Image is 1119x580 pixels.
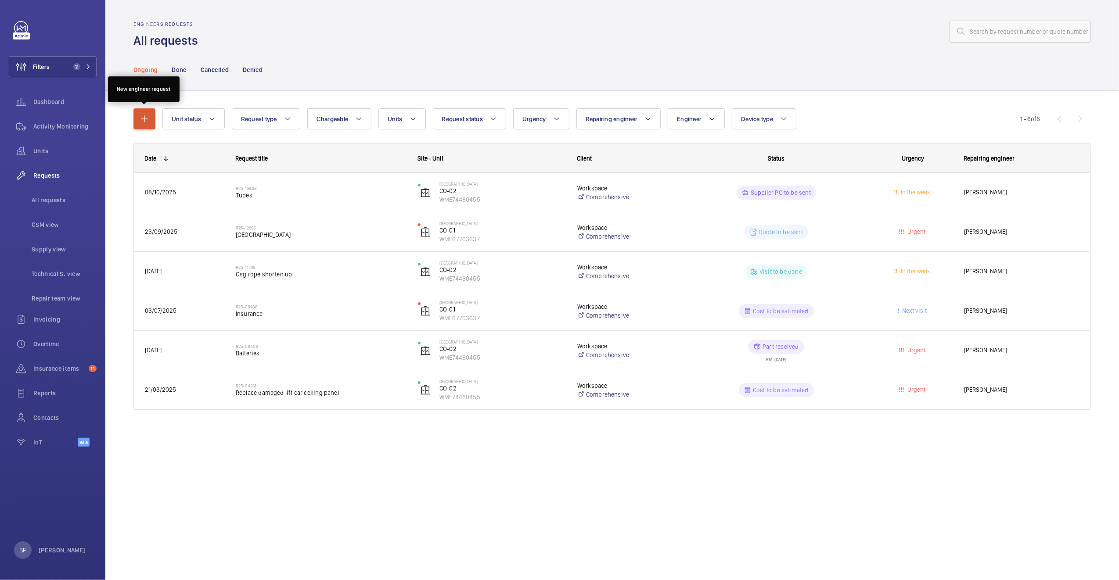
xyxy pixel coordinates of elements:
p: WME74480455 [439,353,566,362]
p: CO-02 [439,344,566,353]
h2: R25-04231 [236,383,407,388]
span: [DATE] [145,268,162,275]
span: Request type [241,115,277,122]
span: 11 [89,365,97,372]
span: Technical S. view [32,269,97,278]
span: of [1031,115,1036,122]
img: elevator.svg [420,345,431,356]
span: Contacts [33,413,97,422]
p: BF [19,546,26,555]
img: elevator.svg [420,306,431,316]
span: Insurance items [33,364,85,373]
div: Date [144,155,156,162]
button: Request type [232,108,300,129]
span: [GEOGRAPHIC_DATA] [236,230,407,239]
button: Filters2 [9,56,97,77]
span: Urgent [906,228,925,235]
p: Visit to be done [759,267,802,276]
p: Quote to be sent [759,228,803,236]
span: Unit status [172,115,201,122]
span: Urgent [906,386,925,393]
span: [DATE] [145,347,162,354]
div: New engineer request [117,85,171,93]
p: Workspace [577,263,680,272]
span: Engineer [677,115,702,122]
h2: Engineers requests [133,21,203,27]
span: Overtime [33,340,97,348]
span: [PERSON_NAME] [964,187,1079,197]
p: Cancelled [201,65,229,74]
a: Comprehensive [577,390,680,399]
span: 1 - 6 6 [1020,116,1040,122]
span: CSM view [32,220,97,229]
p: [GEOGRAPHIC_DATA] [439,260,566,265]
span: Next visit [901,307,927,314]
p: CO-01 [439,226,566,235]
p: WME74480455 [439,274,566,283]
span: Reports [33,389,97,397]
p: WME74480455 [439,195,566,204]
img: elevator.svg [420,266,431,277]
h2: R25-08988 [236,304,407,309]
button: Chargeable [307,108,372,129]
span: Activity Monitoring [33,122,97,131]
img: elevator.svg [420,187,431,198]
p: [GEOGRAPHIC_DATA] [439,339,566,344]
button: Unit status [162,108,225,129]
span: Osg rope shorten up [236,270,407,279]
span: Urgency [522,115,546,122]
span: [PERSON_NAME] [964,385,1079,395]
p: [GEOGRAPHIC_DATA] [439,379,566,384]
p: WME67703637 [439,235,566,243]
span: Repairing engineer [964,155,1015,162]
p: Workspace [577,223,680,232]
p: Denied [243,65,263,74]
span: IoT [33,438,78,447]
p: [PERSON_NAME] [39,546,86,555]
span: In the week [899,268,930,275]
p: CO-02 [439,265,566,274]
p: Ongoing [133,65,158,74]
h2: R25-12695 [236,225,407,230]
p: Done [172,65,186,74]
a: Comprehensive [577,311,680,320]
span: Batteries [236,349,407,358]
span: 2 [73,63,80,70]
a: Comprehensive [577,193,680,201]
a: Comprehensive [577,272,680,280]
span: Request title [235,155,268,162]
p: CO-02 [439,384,566,393]
span: Replace damaged lift car ceiling panel [236,388,407,397]
p: [GEOGRAPHIC_DATA] [439,221,566,226]
span: [PERSON_NAME] [964,227,1079,237]
span: Chargeable [317,115,349,122]
img: elevator.svg [420,227,431,237]
h2: R25-08408 [236,344,407,349]
span: Tubes [236,191,407,200]
img: elevator.svg [420,385,431,395]
a: Comprehensive [577,232,680,241]
span: Beta [78,438,90,447]
h2: R25-11739 [236,265,407,270]
span: Units [33,147,97,155]
span: Site - Unit [417,155,443,162]
span: Dashboard [33,97,97,106]
div: ETA: [DATE] [766,354,787,362]
p: Cost to be estimated [753,307,809,315]
button: Device type [732,108,796,129]
span: 03/07/2025 [145,307,176,314]
p: Supplier PO to be sent [751,188,811,197]
p: Workspace [577,302,680,311]
span: Filters [33,62,50,71]
span: Insurance [236,309,407,318]
p: Part received [763,342,799,351]
p: Workspace [577,342,680,351]
p: CO-02 [439,186,566,195]
p: Workspace [577,184,680,193]
span: All requests [32,196,97,204]
p: WME74480455 [439,393,566,401]
input: Search by request number or quote number [950,21,1091,43]
span: In the week [899,189,930,196]
button: Engineer [668,108,725,129]
h1: All requests [133,32,203,49]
